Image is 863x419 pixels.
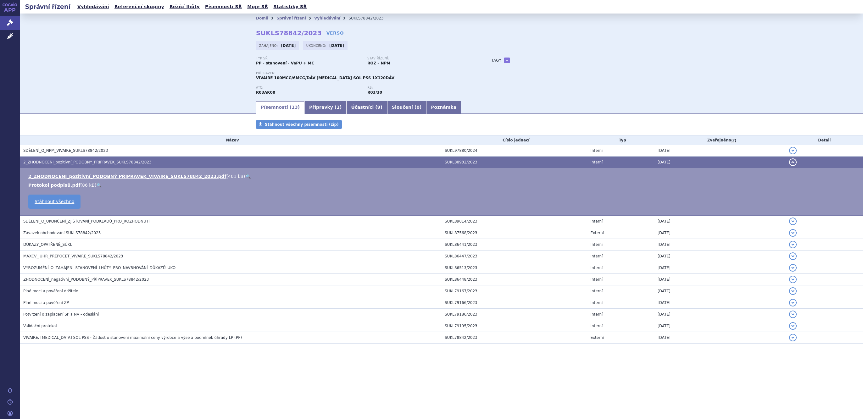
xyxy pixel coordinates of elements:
[590,289,603,293] span: Interní
[23,324,57,328] span: Validační protokol
[377,105,381,110] span: 9
[23,219,150,223] span: SDĚLENÍ_O_UKONČENÍ_ZJIŠŤOVÁNÍ_PODKLADŮ_PRO_ROZHODNUTÍ
[442,285,587,297] td: SUKL79167/2023
[654,215,786,227] td: [DATE]
[590,312,603,317] span: Interní
[113,3,166,11] a: Referenční skupiny
[442,297,587,309] td: SUKL79166/2023
[416,105,420,110] span: 0
[789,299,797,306] button: detail
[789,252,797,260] button: detail
[590,242,603,247] span: Interní
[590,266,603,270] span: Interní
[426,101,461,114] a: Poznámka
[23,312,99,317] span: Potvrzení o zaplacení SP a NV - odeslání
[306,43,328,48] span: Ukončeno:
[348,14,392,23] li: SUKLS78842/2023
[442,227,587,239] td: SUKL87568/2023
[20,135,442,145] th: Název
[23,148,108,153] span: SDĚLENÍ_O_NPM_VIVAIRE_SUKLS78842/2023
[442,262,587,274] td: SUKL86513/2023
[276,16,306,20] a: Správní řízení
[590,254,603,258] span: Interní
[168,3,202,11] a: Běžící lhůty
[265,122,339,127] span: Stáhnout všechny písemnosti (zip)
[367,86,472,90] p: RS:
[271,3,309,11] a: Statistiky SŘ
[304,101,346,114] a: Přípravky (1)
[442,145,587,157] td: SUKL97880/2024
[654,145,786,157] td: [DATE]
[654,262,786,274] td: [DATE]
[23,231,101,235] span: Závazek obchodování SUKLS78842/2023
[442,215,587,227] td: SUKL89014/2023
[256,57,361,60] p: Typ SŘ:
[256,101,304,114] a: Písemnosti (13)
[504,58,510,63] a: +
[329,43,344,48] strong: [DATE]
[203,3,244,11] a: Písemnosti SŘ
[367,57,472,60] p: Stav řízení:
[337,105,340,110] span: 1
[442,157,587,168] td: SUKL88932/2023
[23,266,175,270] span: VYROZUMĚNÍ_O_ZAHÁJENÍ_STANOVENÍ_LHŮTY_PRO_NAVRHOVÁNÍ_DŮKAZŮ_UKO
[28,195,81,209] a: Stáhnout všechno
[228,174,243,179] span: 401 kB
[75,3,111,11] a: Vyhledávání
[292,105,298,110] span: 13
[442,251,587,262] td: SUKL86447/2023
[346,101,387,114] a: Účastníci (9)
[654,227,786,239] td: [DATE]
[256,86,361,90] p: ATC:
[789,322,797,330] button: detail
[442,320,587,332] td: SUKL79195/2023
[789,218,797,225] button: detail
[789,264,797,272] button: detail
[245,3,270,11] a: Moje SŘ
[442,332,587,344] td: SUKL78842/2023
[654,239,786,251] td: [DATE]
[256,61,314,65] strong: PP - stanovení - VaPÚ + MC
[256,76,394,80] span: VIVAIRE 100MCG/6MCG/DÁV [MEDICAL_DATA] SOL PSS 1X120DÁV
[590,231,604,235] span: Externí
[587,135,654,145] th: Typ
[256,90,275,95] strong: FORMOTEROL A BEKLOMETASON
[654,309,786,320] td: [DATE]
[654,320,786,332] td: [DATE]
[590,335,604,340] span: Externí
[789,147,797,154] button: detail
[23,254,123,258] span: MAXCV_JUHR_PŘEPOČET_VIVAIRE_SUKLS78842/2023
[590,148,603,153] span: Interní
[731,138,736,143] abbr: (?)
[442,274,587,285] td: SUKL86448/2023
[28,174,226,179] a: 2_ZHODNOCENÍ_pozitivní_PODOBNÝ PŘÍPRAVEK_VIVAIRE_SUKLS78842_2023.pdf
[314,16,340,20] a: Vyhledávání
[789,287,797,295] button: detail
[654,135,786,145] th: Zveřejněno
[256,29,322,37] strong: SUKLS78842/2023
[28,182,857,188] li: ( )
[367,61,390,65] strong: ROZ – NPM
[387,101,426,114] a: Sloučení (0)
[23,300,69,305] span: Plné moci a pověření ZP
[256,120,342,129] a: Stáhnout všechny písemnosti (zip)
[590,219,603,223] span: Interní
[28,173,857,179] li: ( )
[281,43,296,48] strong: [DATE]
[256,71,479,75] p: Přípravek:
[590,160,603,164] span: Interní
[23,242,72,247] span: DŮKAZY_OPATŘENÉ_SÚKL
[259,43,279,48] span: Zahájeno:
[789,334,797,341] button: detail
[20,2,75,11] h2: Správní řízení
[23,160,152,164] span: 2_ZHODNOCENÍ_pozitivní_PODOBNÝ_PŘÍPRAVEK_SUKLS78842/2023
[367,90,382,95] strong: tiotropium bromid a glycopyrronium bromid
[786,135,863,145] th: Detail
[590,300,603,305] span: Interní
[789,311,797,318] button: detail
[82,183,95,188] span: 86 kB
[789,276,797,283] button: detail
[654,332,786,344] td: [DATE]
[442,135,587,145] th: Číslo jednací
[654,285,786,297] td: [DATE]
